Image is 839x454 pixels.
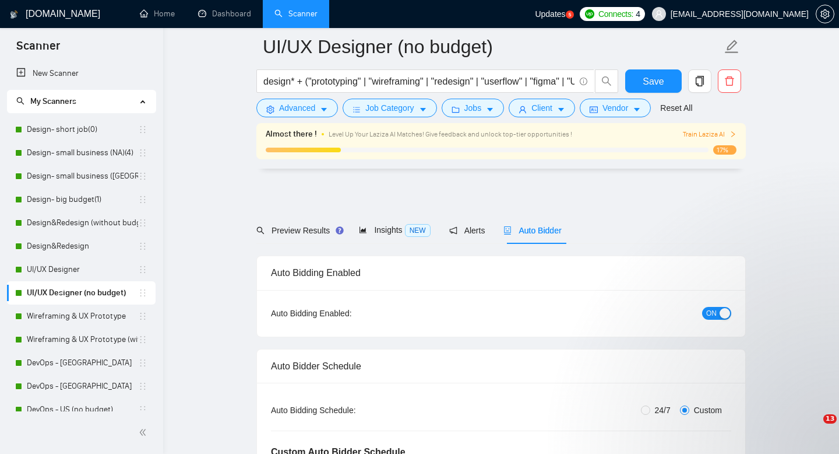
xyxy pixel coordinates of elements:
[689,76,711,86] span: copy
[509,99,575,117] button: userClientcaret-down
[449,226,457,235] span: notification
[568,12,571,18] text: 5
[138,288,147,298] span: holder
[138,382,147,391] span: holder
[683,129,736,140] button: Train Laziza AI
[27,351,138,375] a: DevOps - [GEOGRAPHIC_DATA]
[633,105,641,114] span: caret-down
[585,9,594,19] img: upwork-logo.png
[486,105,494,114] span: caret-down
[138,125,147,134] span: holder
[816,9,834,19] span: setting
[274,9,318,19] a: searchScanner
[138,312,147,321] span: holder
[138,148,147,158] span: holder
[7,351,156,375] li: DevOps - US
[334,225,345,236] div: Tooltip anchor
[27,281,138,305] a: UI/UX Designer (no budget)
[16,97,24,105] span: search
[823,414,837,424] span: 13
[256,226,265,235] span: search
[7,118,156,141] li: Design- short job(0)
[198,9,251,19] a: dashboardDashboard
[580,78,587,85] span: info-circle
[660,102,692,114] a: Reset All
[138,265,147,274] span: holder
[7,375,156,398] li: DevOps - Europe
[359,226,367,234] span: area-chart
[27,235,138,258] a: Design&Redesign
[27,328,138,351] a: Wireframing & UX Prototype (without budget)
[266,128,317,141] span: Almost there !
[30,96,76,106] span: My Scanners
[271,307,424,320] div: Auto Bidding Enabled:
[16,96,76,106] span: My Scanners
[256,99,338,117] button: settingAdvancedcaret-down
[602,102,628,114] span: Vendor
[279,102,315,114] span: Advanced
[27,398,138,421] a: DevOps - US (no budget)
[405,224,431,237] span: NEW
[140,9,175,19] a: homeHome
[10,5,18,24] img: logo
[7,37,69,62] span: Scanner
[365,102,414,114] span: Job Category
[7,305,156,328] li: Wireframing & UX Prototype
[598,8,633,20] span: Connects:
[816,5,834,23] button: setting
[519,105,527,114] span: user
[7,62,156,85] li: New Scanner
[271,350,731,383] div: Auto Bidder Schedule
[464,102,482,114] span: Jobs
[329,130,572,138] span: Level Up Your Laziza AI Matches! Give feedback and unlock top-tier opportunities !
[580,99,651,117] button: idcardVendorcaret-down
[263,74,574,89] input: Search Freelance Jobs...
[138,195,147,204] span: holder
[266,105,274,114] span: setting
[359,225,430,235] span: Insights
[271,404,424,417] div: Auto Bidding Schedule:
[535,9,565,19] span: Updates
[7,141,156,165] li: Design- small business (NA)(4)
[7,235,156,258] li: Design&Redesign
[343,99,436,117] button: barsJob Categorycaret-down
[352,105,361,114] span: bars
[718,76,741,86] span: delete
[16,62,146,85] a: New Scanner
[566,11,574,19] a: 5
[590,105,598,114] span: idcard
[27,165,138,188] a: Design- small business ([GEOGRAPHIC_DATA])(4)
[138,358,147,368] span: holder
[138,218,147,228] span: holder
[816,9,834,19] a: setting
[139,427,150,438] span: double-left
[643,74,664,89] span: Save
[724,39,739,54] span: edit
[7,281,156,305] li: UI/UX Designer (no budget)
[27,118,138,141] a: Design- short job(0)
[713,145,736,155] span: 17%
[799,414,827,442] iframe: Intercom live chat
[7,211,156,235] li: Design&Redesign (without budget)
[138,242,147,251] span: holder
[27,188,138,211] a: Design- big budget(1)
[138,172,147,181] span: holder
[7,188,156,211] li: Design- big budget(1)
[27,305,138,328] a: Wireframing & UX Prototype
[320,105,328,114] span: caret-down
[636,8,640,20] span: 4
[688,69,711,93] button: copy
[27,211,138,235] a: Design&Redesign (without budget)
[27,375,138,398] a: DevOps - [GEOGRAPHIC_DATA]
[595,76,618,86] span: search
[419,105,427,114] span: caret-down
[7,258,156,281] li: UI/UX Designer
[138,405,147,414] span: holder
[449,226,485,235] span: Alerts
[625,69,682,93] button: Save
[655,10,663,18] span: user
[503,226,512,235] span: robot
[452,105,460,114] span: folder
[27,141,138,165] a: Design- small business (NA)(4)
